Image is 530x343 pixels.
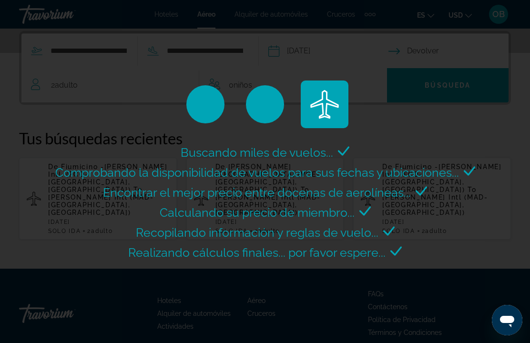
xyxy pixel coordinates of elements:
span: Buscando miles de vuelos... [181,145,333,160]
span: Realizando cálculos finales... por favor espere... [128,245,386,260]
span: Comprobando la disponibilidad de vuelos para sus fechas y ubicaciones... [55,165,459,180]
span: Encontrar el mejor precio entre docenas de aerolíneas... [103,185,411,200]
span: Calculando su precio de miembro... [160,205,355,220]
span: Recopilando información y reglas de vuelo... [136,225,378,240]
iframe: Button to launch messaging window [492,305,522,335]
